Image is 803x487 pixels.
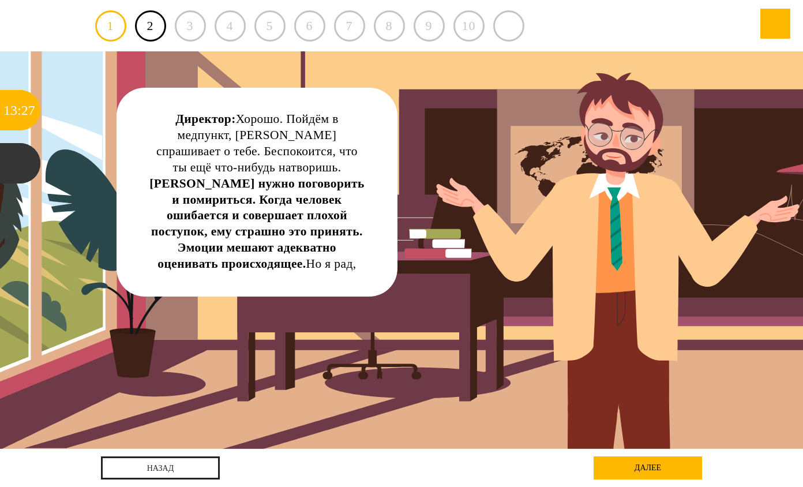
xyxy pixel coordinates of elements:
[294,10,325,42] div: 6
[149,177,365,271] strong: [PERSON_NAME] нужно поговорить и помириться. Когда человек ошибается и совершает плохой поступок,...
[95,10,126,42] a: 1
[149,111,366,288] div: Хорошо. Пойдём в медпункт, [PERSON_NAME] спрашивает о тебе. Беспокоится, что ты ещё что-нибудь на...
[453,10,485,42] div: 10
[366,95,391,119] div: Нажми на ГЛАЗ, чтобы скрыть текст и посмотреть картинку полностью
[135,10,166,42] a: 2
[254,10,286,42] div: 5
[334,10,365,42] div: 7
[101,456,220,479] a: назад
[215,10,246,42] div: 4
[594,456,702,479] div: далее
[3,90,17,130] div: 13
[414,10,445,42] div: 9
[175,112,236,126] strong: Директор:
[21,90,35,130] div: 27
[374,10,405,42] div: 8
[17,90,21,130] div: :
[175,10,206,42] div: 3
